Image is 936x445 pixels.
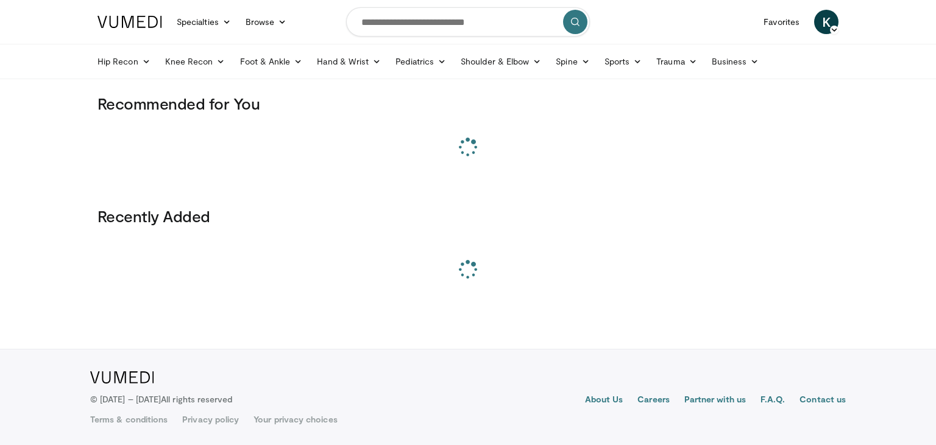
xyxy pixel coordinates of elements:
a: Specialties [169,10,238,34]
a: Your privacy choices [253,413,337,426]
a: Terms & conditions [90,413,168,426]
a: Careers [637,393,670,408]
a: Browse [238,10,294,34]
a: Favorites [756,10,807,34]
a: Hip Recon [90,49,158,74]
a: Partner with us [684,393,746,408]
img: VuMedi Logo [97,16,162,28]
a: Knee Recon [158,49,233,74]
a: F.A.Q. [760,393,785,408]
h3: Recommended for You [97,94,838,113]
a: Trauma [649,49,704,74]
a: Sports [597,49,650,74]
input: Search topics, interventions [346,7,590,37]
a: Spine [548,49,597,74]
a: About Us [585,393,623,408]
a: K [814,10,838,34]
h3: Recently Added [97,206,838,226]
img: VuMedi Logo [90,371,154,384]
a: Hand & Wrist [310,49,388,74]
p: © [DATE] – [DATE] [90,393,233,405]
a: Shoulder & Elbow [453,49,548,74]
a: Pediatrics [388,49,453,74]
a: Contact us [799,393,846,408]
span: All rights reserved [161,394,232,404]
a: Foot & Ankle [233,49,310,74]
a: Privacy policy [182,413,239,426]
a: Business [704,49,767,74]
